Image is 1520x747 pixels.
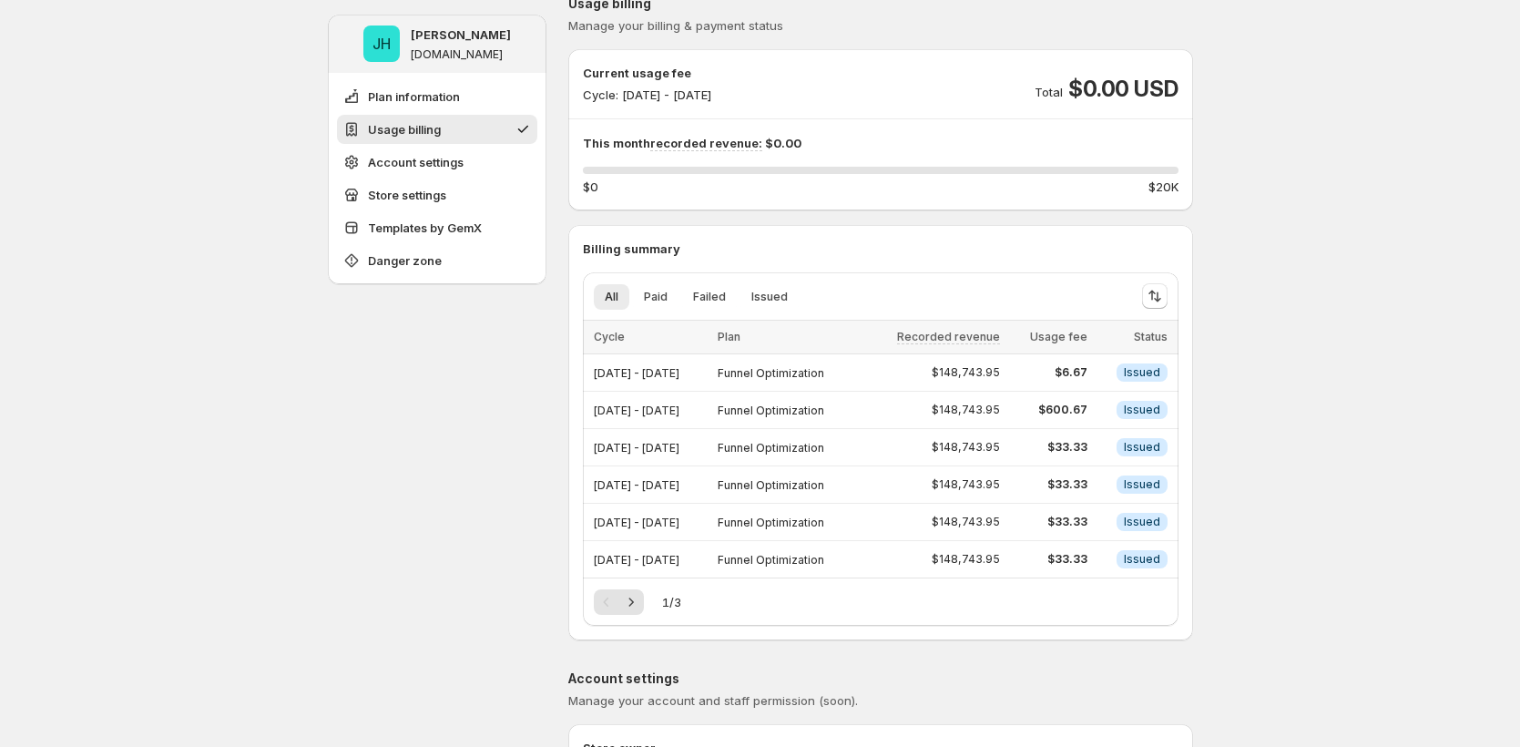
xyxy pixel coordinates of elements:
[1124,440,1160,455] span: Issued
[368,153,464,171] span: Account settings
[1068,75,1178,104] span: $0.00 USD
[1124,552,1160,567] span: Issued
[1011,403,1086,417] span: $600.67
[644,290,668,304] span: Paid
[594,441,679,455] span: [DATE] - [DATE]
[594,553,679,567] span: [DATE] - [DATE]
[718,330,740,343] span: Plan
[568,18,783,33] span: Manage your billing & payment status
[1124,477,1160,492] span: Issued
[568,670,1193,688] p: Account settings
[337,115,537,144] button: Usage billing
[693,290,726,304] span: Failed
[932,515,1000,529] span: $148,743.95
[1011,515,1086,529] span: $33.33
[1011,365,1086,380] span: $6.67
[594,404,679,417] span: [DATE] - [DATE]
[368,251,442,270] span: Danger zone
[897,330,1000,344] span: Recorded revenue
[594,516,679,529] span: [DATE] - [DATE]
[363,26,400,62] span: Jena Hoang
[932,440,1000,455] span: $148,743.95
[650,136,762,151] span: recorded revenue:
[618,589,644,615] button: Next
[337,148,537,177] button: Account settings
[337,246,537,275] button: Danger zone
[368,87,460,106] span: Plan information
[583,134,1178,152] p: This month $0.00
[718,553,824,567] span: Funnel Optimization
[368,219,482,237] span: Templates by GemX
[718,478,824,492] span: Funnel Optimization
[718,366,824,380] span: Funnel Optimization
[1124,515,1160,529] span: Issued
[372,35,391,53] text: JH
[1011,477,1086,492] span: $33.33
[718,441,824,455] span: Funnel Optimization
[337,213,537,242] button: Templates by GemX
[337,82,537,111] button: Plan information
[594,478,679,492] span: [DATE] - [DATE]
[932,552,1000,567] span: $148,743.95
[1142,283,1168,309] button: Sort the results
[751,290,788,304] span: Issued
[411,26,511,44] p: [PERSON_NAME]
[1124,403,1160,417] span: Issued
[594,330,625,343] span: Cycle
[594,589,644,615] nav: Pagination
[1134,330,1168,343] span: Status
[1011,440,1086,455] span: $33.33
[932,365,1000,380] span: $148,743.95
[583,64,711,82] p: Current usage fee
[368,120,441,138] span: Usage billing
[605,290,618,304] span: All
[1124,365,1160,380] span: Issued
[583,240,1178,258] p: Billing summary
[583,178,598,196] span: $0
[1035,83,1063,101] p: Total
[411,47,503,62] p: [DOMAIN_NAME]
[594,366,679,380] span: [DATE] - [DATE]
[337,180,537,210] button: Store settings
[583,86,711,104] p: Cycle: [DATE] - [DATE]
[718,516,824,529] span: Funnel Optimization
[368,186,446,204] span: Store settings
[932,403,1000,417] span: $148,743.95
[932,477,1000,492] span: $148,743.95
[1148,178,1178,196] span: $20K
[568,693,858,708] span: Manage your account and staff permission (soon).
[1030,330,1087,343] span: Usage fee
[1011,552,1086,567] span: $33.33
[718,404,824,417] span: Funnel Optimization
[662,593,681,611] span: 1 / 3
